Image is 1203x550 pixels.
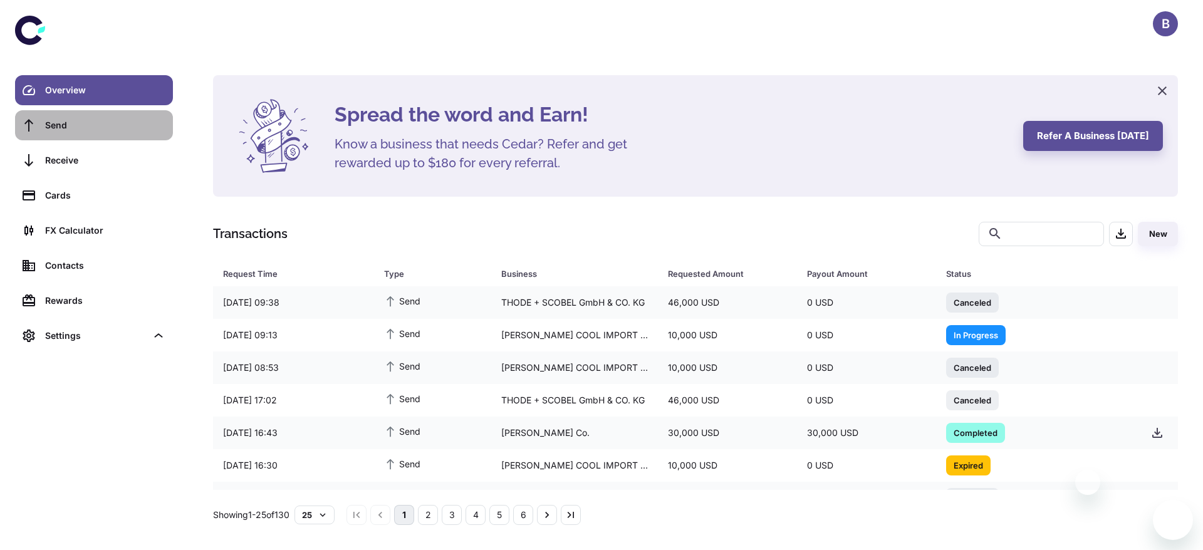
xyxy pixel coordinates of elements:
[15,75,173,105] a: Overview
[807,265,915,283] div: Payout Amount
[537,505,557,525] button: Go to next page
[213,421,374,445] div: [DATE] 16:43
[223,265,353,283] div: Request Time
[213,224,288,243] h1: Transactions
[946,296,999,308] span: Canceled
[213,486,374,510] div: [DATE] 15:40
[345,505,583,525] nav: pagination navigation
[668,265,792,283] span: Requested Amount
[45,294,165,308] div: Rewards
[946,459,991,471] span: Expired
[946,393,999,406] span: Canceled
[15,251,173,281] a: Contacts
[946,265,1110,283] div: Status
[442,505,462,525] button: Go to page 3
[466,505,486,525] button: Go to page 4
[491,421,658,445] div: [PERSON_NAME] Co.
[491,323,658,347] div: [PERSON_NAME] COOL IMPORT AND EXPORT CO., LTD
[1153,500,1193,540] iframe: Button to launch messaging window
[15,180,173,210] a: Cards
[213,508,289,522] p: Showing 1-25 of 130
[1075,470,1100,495] iframe: Close message
[45,118,165,132] div: Send
[384,489,420,503] span: Send
[213,323,374,347] div: [DATE] 09:13
[384,265,486,283] span: Type
[658,421,797,445] div: 30,000 USD
[797,291,936,314] div: 0 USD
[384,457,420,470] span: Send
[658,356,797,380] div: 10,000 USD
[668,265,776,283] div: Requested Amount
[1023,121,1163,151] button: Refer a business [DATE]
[335,100,1008,130] h4: Spread the word and Earn!
[1138,222,1178,246] button: New
[294,506,335,524] button: 25
[213,356,374,380] div: [DATE] 08:53
[658,323,797,347] div: 10,000 USD
[658,291,797,314] div: 46,000 USD
[15,110,173,140] a: Send
[223,265,369,283] span: Request Time
[335,135,648,172] h5: Know a business that needs Cedar? Refer and get rewarded up to $180 for every referral.
[491,356,658,380] div: [PERSON_NAME] COOL IMPORT AND EXPORT CO., LTD
[491,454,658,477] div: [PERSON_NAME] COOL IMPORT AND EXPORT CO., LTD
[491,291,658,314] div: THODE + SCOBEL GmbH & CO. KG
[384,326,420,340] span: Send
[15,215,173,246] a: FX Calculator
[658,486,797,510] div: 45,000 USD
[15,321,173,351] div: Settings
[384,424,420,438] span: Send
[797,421,936,445] div: 30,000 USD
[946,265,1126,283] span: Status
[946,328,1006,341] span: In Progress
[797,323,936,347] div: 0 USD
[797,356,936,380] div: 0 USD
[15,145,173,175] a: Receive
[384,265,469,283] div: Type
[513,505,533,525] button: Go to page 6
[384,392,420,405] span: Send
[45,224,165,237] div: FX Calculator
[45,259,165,272] div: Contacts
[15,286,173,316] a: Rewards
[561,505,581,525] button: Go to last page
[45,153,165,167] div: Receive
[491,486,658,510] div: THODE + SCOBEL GmbH & CO. KG
[45,83,165,97] div: Overview
[946,361,999,373] span: Canceled
[394,505,414,525] button: page 1
[45,189,165,202] div: Cards
[797,454,936,477] div: 0 USD
[658,388,797,412] div: 46,000 USD
[45,329,147,343] div: Settings
[1153,11,1178,36] button: B
[797,388,936,412] div: 0 USD
[658,454,797,477] div: 10,000 USD
[213,291,374,314] div: [DATE] 09:38
[491,388,658,412] div: THODE + SCOBEL GmbH & CO. KG
[384,359,420,373] span: Send
[807,265,931,283] span: Payout Amount
[797,486,936,510] div: 0 USD
[489,505,509,525] button: Go to page 5
[418,505,438,525] button: Go to page 2
[384,294,420,308] span: Send
[946,426,1005,438] span: Completed
[213,388,374,412] div: [DATE] 17:02
[213,454,374,477] div: [DATE] 16:30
